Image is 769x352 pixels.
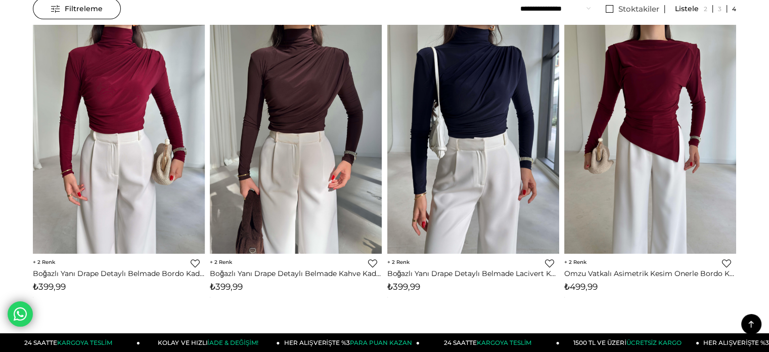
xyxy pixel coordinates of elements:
a: KOLAY VE HIZLIİADE & DEĞİŞİM! [140,333,280,352]
img: Boğazlı Yanı Drape Detaylı Belmade Lacivert Kadın Bluz 26K113 [387,25,559,254]
span: Stoktakiler [618,4,659,14]
a: Omzu Vatkalı Asimetrik Kesim Onerle Bordo Kadın Bluz 26K114 [564,269,736,278]
a: Boğazlı Yanı Drape Detaylı Belmade Lacivert Kadın Bluz 26K113 [387,269,559,278]
a: 24 SAATTEKARGOYA TESLİM [1,333,141,352]
span: 2 [564,259,586,265]
span: İADE & DEĞİŞİM! [207,339,258,346]
span: ₺399,99 [33,282,66,292]
span: PARA PUAN KAZAN [350,339,412,346]
a: Boğazlı Yanı Drape Detaylı Belmade Bordo Kadın Bluz 26K113 [33,269,205,278]
img: png;base64,iVBORw0KGgoAAAANSUhEUgAAAAEAAAABCAYAAAAfFcSJAAAAAXNSR0IArs4c6QAAAA1JREFUGFdjePfu3X8ACW... [564,297,565,297]
span: KARGOYA TESLİM [57,339,112,346]
a: Favorilere Ekle [722,259,731,268]
a: Stoktakiler [601,5,665,13]
a: Favorilere Ekle [368,259,377,268]
span: 2 [33,259,55,265]
span: 2 [387,259,410,265]
span: ₺399,99 [210,282,243,292]
span: ₺399,99 [387,282,420,292]
span: ÜCRETSİZ KARGO [626,339,682,346]
a: Favorilere Ekle [545,259,554,268]
img: Boğazlı Yanı Drape Detaylı Belmade Kahve Kadın Bluz 26K113 [210,25,382,254]
a: 24 SAATTEKARGOYA TESLİM [420,333,560,352]
span: ₺499,99 [564,282,598,292]
img: Omzu Vatkalı Asimetrik Kesim Onerle Bordo Kadın Bluz 26K114 [564,25,736,254]
a: 1500 TL VE ÜZERİÜCRETSİZ KARGO [560,333,700,352]
img: png;base64,iVBORw0KGgoAAAANSUhEUgAAAAEAAAABCAYAAAAfFcSJAAAAAXNSR0IArs4c6QAAAA1JREFUGFdjePfu3X8ACW... [387,297,388,297]
span: 2 [210,259,232,265]
a: Favorilere Ekle [191,259,200,268]
a: Boğazlı Yanı Drape Detaylı Belmade Kahve Kadın Bluz 26K113 [210,269,382,278]
span: KARGOYA TESLİM [477,339,531,346]
a: HER ALIŞVERİŞTE %3PARA PUAN KAZAN [280,333,420,352]
img: Boğazlı Yanı Drape Detaylı Belmade Bordo Kadın Bluz 26K113 [33,25,205,254]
